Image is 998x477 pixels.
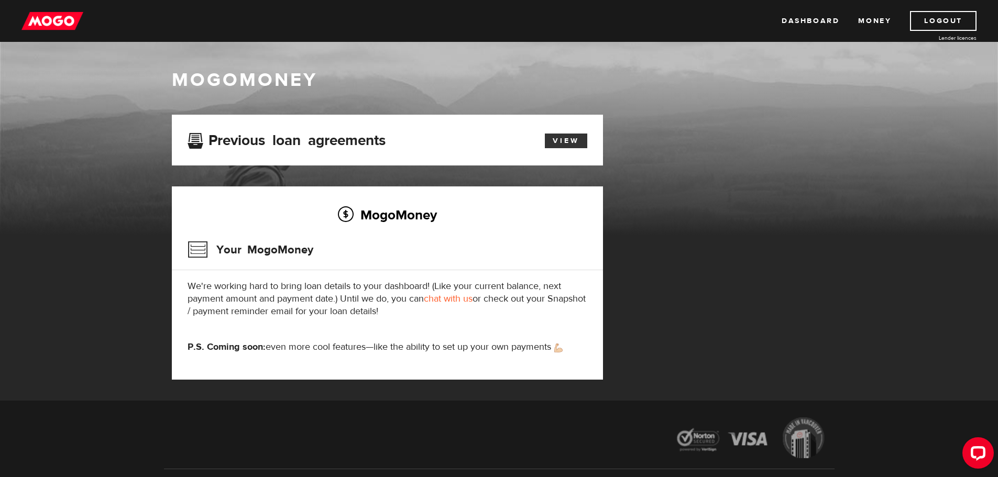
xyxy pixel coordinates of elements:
[188,280,587,318] p: We're working hard to bring loan details to your dashboard! (Like your current balance, next paym...
[188,341,266,353] strong: P.S. Coming soon:
[782,11,839,31] a: Dashboard
[667,409,835,469] img: legal-icons-92a2ffecb4d32d839781d1b4e4802d7b.png
[898,34,977,42] a: Lender licences
[188,236,313,263] h3: Your MogoMoney
[858,11,891,31] a: Money
[188,204,587,226] h2: MogoMoney
[545,134,587,148] a: View
[554,343,563,352] img: strong arm emoji
[424,293,473,305] a: chat with us
[21,11,83,31] img: mogo_logo-11ee424be714fa7cbb0f0f49df9e16ec.png
[188,341,587,353] p: even more cool features—like the ability to set up your own payments
[172,69,827,91] h1: MogoMoney
[910,11,977,31] a: Logout
[954,433,998,477] iframe: LiveChat chat widget
[188,132,386,146] h3: Previous loan agreements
